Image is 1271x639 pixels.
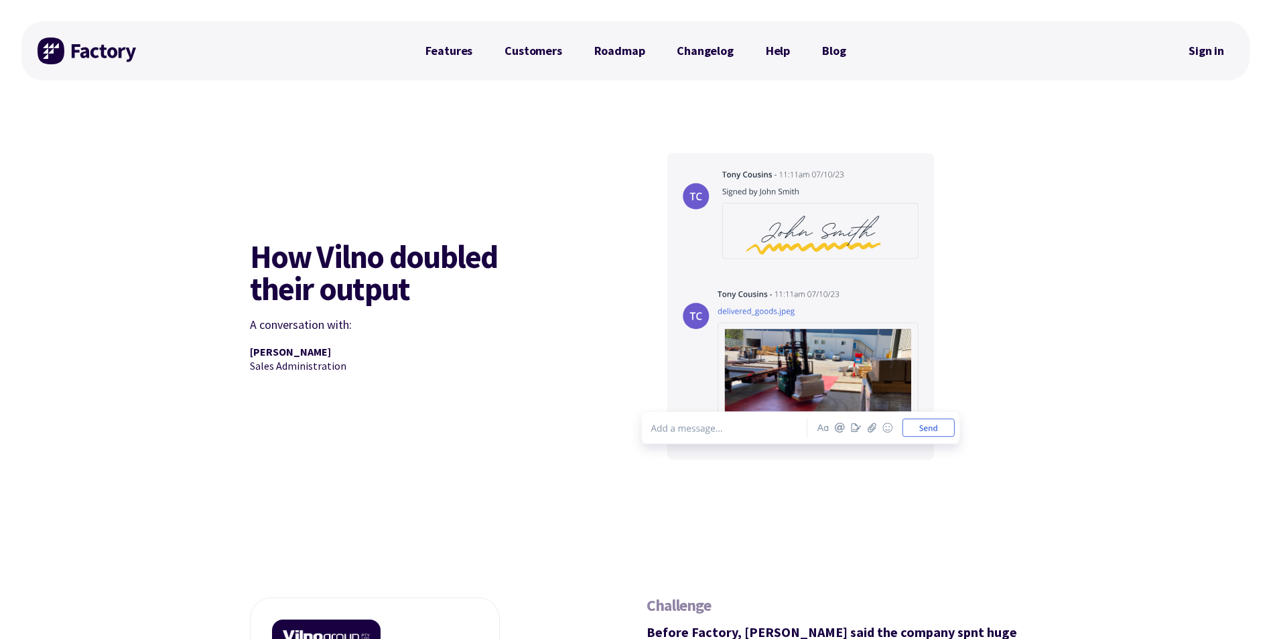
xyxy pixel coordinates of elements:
[1179,35,1233,66] a: Sign in
[409,38,489,64] a: Features
[250,345,559,359] p: [PERSON_NAME]
[488,38,578,64] a: Customers
[250,359,559,373] p: Sales Administration
[38,38,138,64] img: Factory
[806,38,862,64] a: Blog
[647,597,1022,614] h2: Challenge
[250,240,505,305] h1: How Vilno doubled their output
[1179,35,1233,66] nav: Secondary Navigation
[661,38,749,64] a: Changelog
[250,315,559,335] p: A conversation with:
[578,38,661,64] a: Roadmap
[409,38,862,64] nav: Primary Navigation
[750,38,806,64] a: Help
